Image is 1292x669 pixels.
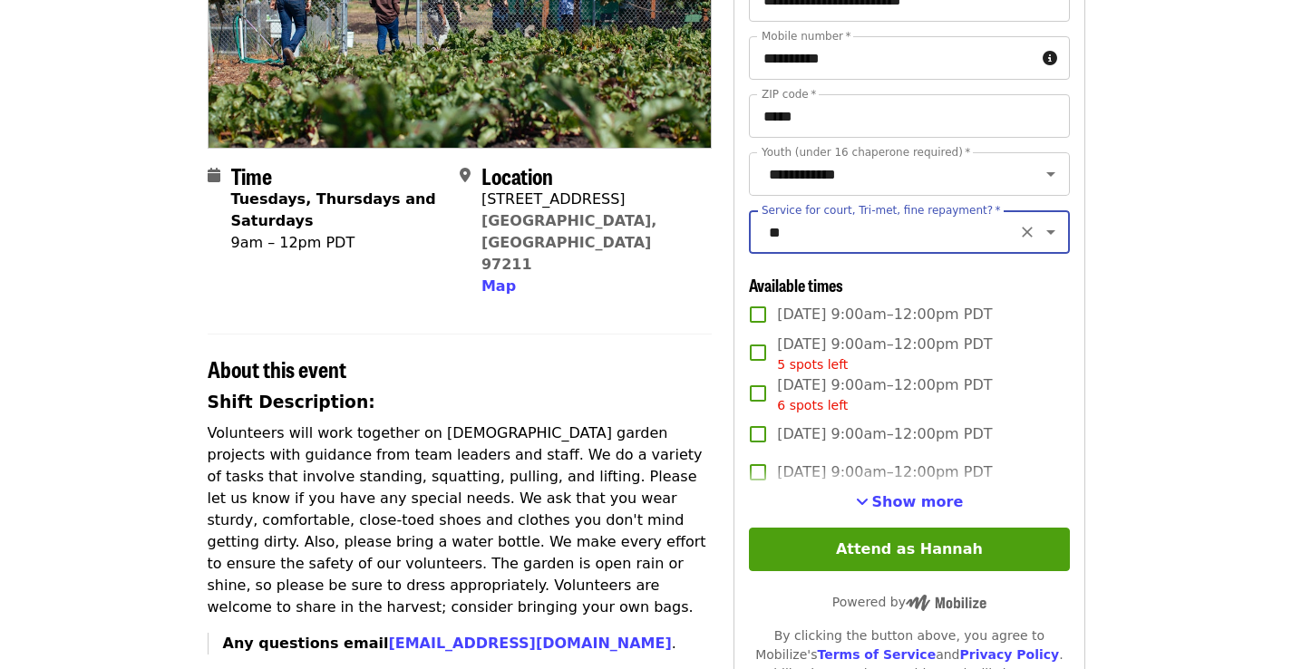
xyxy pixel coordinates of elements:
button: Attend as Hannah [749,528,1069,571]
span: Location [481,160,553,191]
i: calendar icon [208,167,220,184]
label: Mobile number [762,31,850,42]
button: See more timeslots [856,491,964,513]
span: About this event [208,353,346,384]
button: Open [1038,161,1064,187]
span: [DATE] 9:00am–12:00pm PDT [777,461,992,483]
a: [EMAIL_ADDRESS][DOMAIN_NAME] [388,635,671,652]
span: 5 spots left [777,357,848,372]
a: Privacy Policy [959,647,1059,662]
i: map-marker-alt icon [460,167,471,184]
span: Show more [872,493,964,510]
strong: Shift Description: [208,393,375,412]
span: Map [481,277,516,295]
span: Available times [749,273,843,296]
i: circle-info icon [1043,50,1057,67]
span: Powered by [832,595,986,609]
label: Youth (under 16 chaperone required) [762,147,970,158]
span: 6 spots left [777,398,848,412]
input: ZIP code [749,94,1069,138]
span: [DATE] 9:00am–12:00pm PDT [777,423,992,445]
a: Terms of Service [817,647,936,662]
label: ZIP code [762,89,816,100]
input: Mobile number [749,36,1035,80]
p: . [223,633,713,654]
span: [DATE] 9:00am–12:00pm PDT [777,334,992,374]
span: Time [231,160,272,191]
span: [DATE] 9:00am–12:00pm PDT [777,304,992,325]
strong: Any questions email [223,635,672,652]
button: Open [1038,219,1064,245]
img: Powered by Mobilize [906,595,986,611]
div: 9am – 12pm PDT [231,232,445,254]
button: Map [481,276,516,297]
p: Volunteers will work together on [DEMOGRAPHIC_DATA] garden projects with guidance from team leade... [208,422,713,618]
a: [GEOGRAPHIC_DATA], [GEOGRAPHIC_DATA] 97211 [481,212,657,273]
button: Clear [1015,219,1040,245]
label: Service for court, Tri-met, fine repayment? [762,205,1001,216]
div: [STREET_ADDRESS] [481,189,697,210]
span: [DATE] 9:00am–12:00pm PDT [777,374,992,415]
strong: Tuesdays, Thursdays and Saturdays [231,190,436,229]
